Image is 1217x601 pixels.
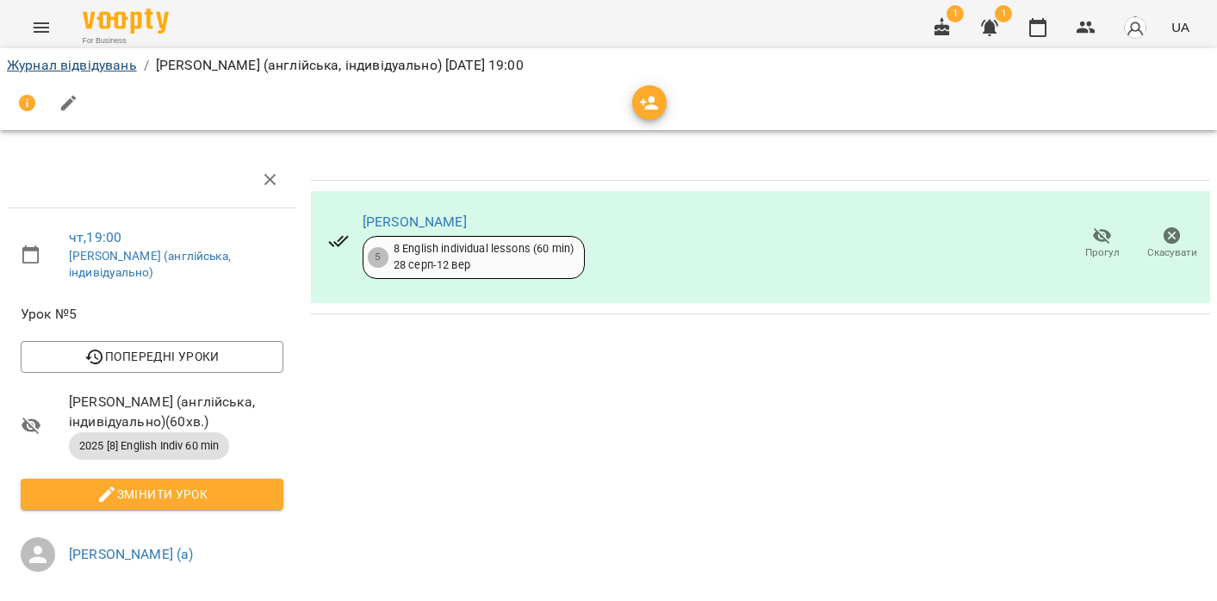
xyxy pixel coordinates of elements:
img: avatar_s.png [1123,15,1147,40]
a: Журнал відвідувань [7,57,137,73]
img: Voopty Logo [83,9,169,34]
a: [PERSON_NAME] (а) [69,546,194,562]
button: Menu [21,7,62,48]
span: UA [1171,18,1189,36]
span: 2025 [8] English Indiv 60 min [69,438,229,454]
button: UA [1164,11,1196,43]
button: Прогул [1067,220,1137,268]
nav: breadcrumb [7,55,1210,76]
div: 5 [368,247,388,268]
button: Скасувати [1137,220,1207,268]
button: Попередні уроки [21,341,283,372]
li: / [144,55,149,76]
span: Скасувати [1147,245,1197,260]
button: Змінити урок [21,479,283,510]
span: [PERSON_NAME] (англійська, індивідуально) ( 60 хв. ) [69,392,283,432]
span: Прогул [1085,245,1120,260]
a: [PERSON_NAME] (англійська, індивідуально) [69,249,231,280]
p: [PERSON_NAME] (англійська, індивідуально) [DATE] 19:00 [156,55,524,76]
span: 1 [947,5,964,22]
a: [PERSON_NAME] [363,214,467,230]
span: Урок №5 [21,304,283,325]
span: For Business [83,35,169,46]
span: Змінити урок [34,484,270,505]
a: чт , 19:00 [69,229,121,245]
span: Попередні уроки [34,346,270,367]
span: 1 [995,5,1012,22]
div: 8 English individual lessons (60 min) 28 серп - 12 вер [394,241,574,273]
